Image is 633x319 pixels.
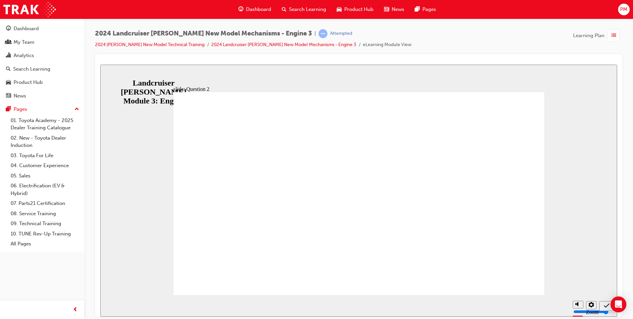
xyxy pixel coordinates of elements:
[3,103,82,115] button: Pages
[74,105,79,114] span: up-icon
[415,5,420,14] span: pages-icon
[73,306,78,314] span: prev-icon
[473,244,516,250] input: volume
[472,236,483,244] button: Mute (Ctrl+Alt+M)
[6,66,11,72] span: search-icon
[392,6,404,13] span: News
[337,5,342,14] span: car-icon
[233,3,276,16] a: guage-iconDashboard
[3,90,82,102] a: News
[8,171,82,181] a: 05. Sales
[8,115,82,133] a: 01. Toyota Academy - 2025 Dealer Training Catalogue
[14,52,34,59] div: Analytics
[611,32,616,40] span: list-icon
[289,6,326,13] span: Search Learning
[3,23,82,35] a: Dashboard
[238,5,243,14] span: guage-icon
[499,230,514,252] nav: slide navigation
[282,5,286,14] span: search-icon
[573,29,622,42] button: Learning Plan
[14,105,27,113] div: Pages
[3,36,82,48] a: My Team
[3,49,82,62] a: Analytics
[618,4,630,15] button: PM
[318,29,327,38] span: learningRecordVerb_ATTEMPT-icon
[610,296,626,312] div: Open Intercom Messenger
[6,26,11,32] span: guage-icon
[8,209,82,219] a: 08. Service Training
[384,5,389,14] span: news-icon
[14,79,43,86] div: Product Hub
[246,6,271,13] span: Dashboard
[620,6,627,13] span: PM
[379,3,410,16] a: news-iconNews
[8,181,82,198] a: 06. Electrification (EV & Hybrid)
[422,6,436,13] span: Pages
[331,3,379,16] a: car-iconProduct Hub
[6,80,11,86] span: car-icon
[95,42,205,47] a: 2024 [PERSON_NAME] New Model Technical Training
[276,3,331,16] a: search-iconSearch Learning
[344,6,373,13] span: Product Hub
[330,31,352,37] div: Attempted
[8,151,82,161] a: 03. Toyota For Life
[3,76,82,89] a: Product Hub
[14,25,39,32] div: Dashboard
[499,236,514,246] button: Submit (Ctrl+Alt+S)
[95,30,312,37] span: 2024 Landcruiser [PERSON_NAME] New Model Mechanisms - Engine 3
[8,219,82,229] a: 09. Technical Training
[486,236,496,245] button: Settings
[573,32,605,39] span: Learning Plan
[6,53,11,59] span: chart-icon
[486,245,498,262] label: Zoom to fit
[410,3,441,16] a: pages-iconPages
[3,63,82,75] a: Search Learning
[6,93,11,99] span: news-icon
[6,106,11,112] span: pages-icon
[8,198,82,209] a: 07. Parts21 Certification
[8,160,82,171] a: 04. Customer Experience
[13,65,50,73] div: Search Learning
[469,230,496,252] div: misc controls
[8,229,82,239] a: 10. TUNE Rev-Up Training
[3,21,82,103] button: DashboardMy TeamAnalyticsSearch LearningProduct HubNews
[363,41,412,49] li: eLearning Module View
[211,42,356,47] a: 2024 Landcruiser [PERSON_NAME] New Model Mechanisms - Engine 3
[8,133,82,151] a: 02. New - Toyota Dealer Induction
[6,39,11,45] span: people-icon
[14,92,26,100] div: News
[315,30,316,37] span: |
[14,38,34,46] div: My Team
[3,2,56,17] img: Trak
[8,239,82,249] a: All Pages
